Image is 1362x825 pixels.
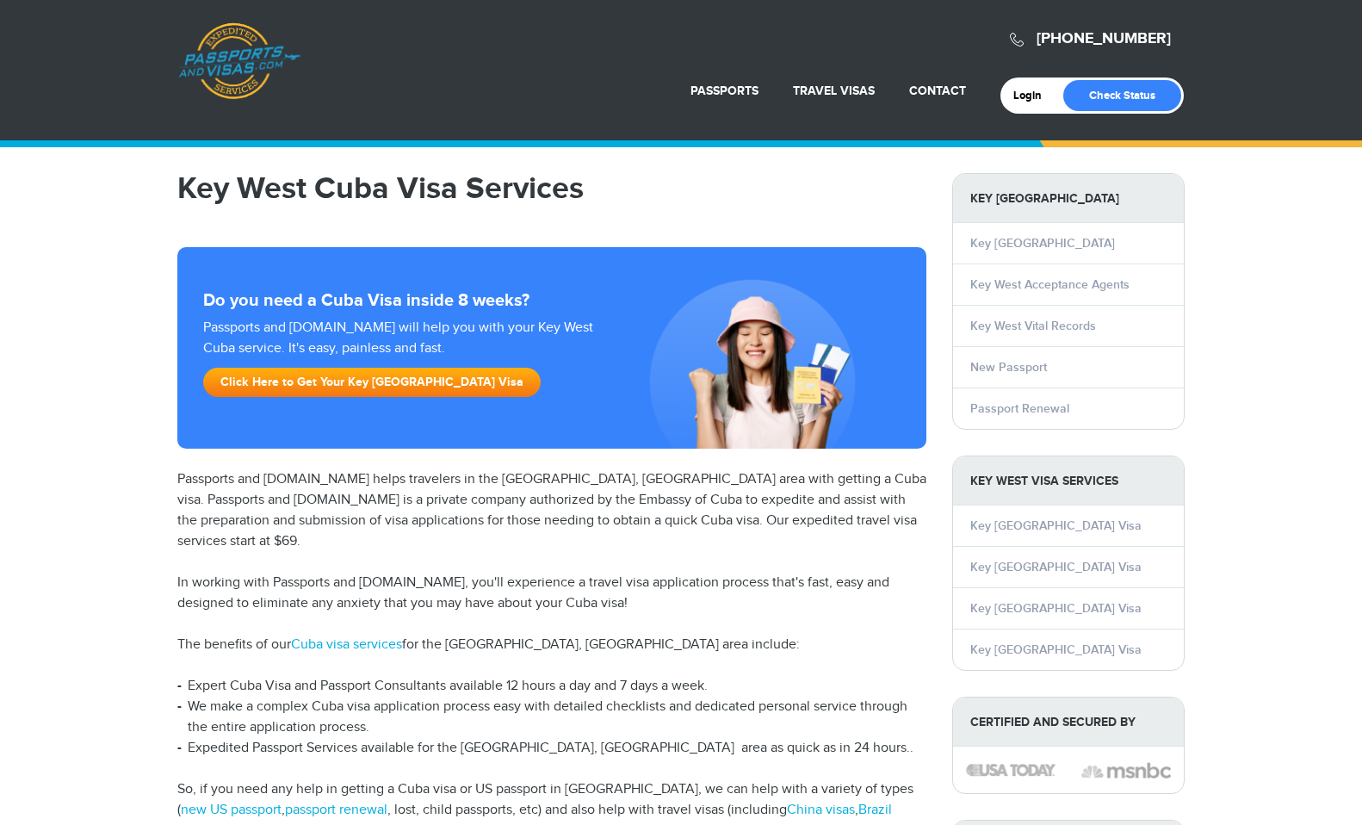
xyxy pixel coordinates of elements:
[966,764,1056,776] img: image description
[970,518,1142,533] a: Key [GEOGRAPHIC_DATA] Visa
[181,802,282,818] a: new US passport
[787,802,855,818] a: China visas
[970,360,1047,375] a: New Passport
[953,698,1184,747] strong: Certified and Secured by
[177,635,926,655] p: The benefits of our for the [GEOGRAPHIC_DATA], [GEOGRAPHIC_DATA] area include:
[1063,80,1181,111] a: Check Status
[285,802,387,818] a: passport renewal
[203,290,901,311] strong: Do you need a Cuba Visa inside 8 weeks?
[177,697,926,738] li: We make a complex Cuba visa application process easy with detailed checklists and dedicated perso...
[291,636,402,653] a: Cuba visa services
[970,401,1069,416] a: Passport Renewal
[177,676,926,697] li: Expert Cuba Visa and Passport Consultants available 12 hours a day and 7 days a week.
[970,642,1142,657] a: Key [GEOGRAPHIC_DATA] Visa
[953,456,1184,506] strong: Key West Visa Services
[177,173,926,204] h1: Key West Cuba Visa Services
[970,319,1096,333] a: Key West Vital Records
[177,573,926,614] p: In working with Passports and [DOMAIN_NAME], you'll experience a travel visa application process ...
[909,84,966,98] a: Contact
[178,22,300,100] a: Passports & [DOMAIN_NAME]
[970,560,1142,574] a: Key [GEOGRAPHIC_DATA] Visa
[203,368,541,397] a: Click Here to Get Your Key [GEOGRAPHIC_DATA] Visa
[970,601,1142,616] a: Key [GEOGRAPHIC_DATA] Visa
[970,236,1115,251] a: Key [GEOGRAPHIC_DATA]
[1037,29,1171,48] a: [PHONE_NUMBER]
[690,84,758,98] a: Passports
[793,84,875,98] a: Travel Visas
[1013,89,1054,102] a: Login
[196,318,611,406] div: Passports and [DOMAIN_NAME] will help you with your Key West Cuba service. It's easy, painless an...
[970,277,1130,292] a: Key West Acceptance Agents
[177,469,926,552] p: Passports and [DOMAIN_NAME] helps travelers in the [GEOGRAPHIC_DATA], [GEOGRAPHIC_DATA] area with...
[1081,760,1171,781] img: image description
[177,738,926,759] li: Expedited Passport Services available for the [GEOGRAPHIC_DATA], [GEOGRAPHIC_DATA] area as quick ...
[953,174,1184,223] strong: Key [GEOGRAPHIC_DATA]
